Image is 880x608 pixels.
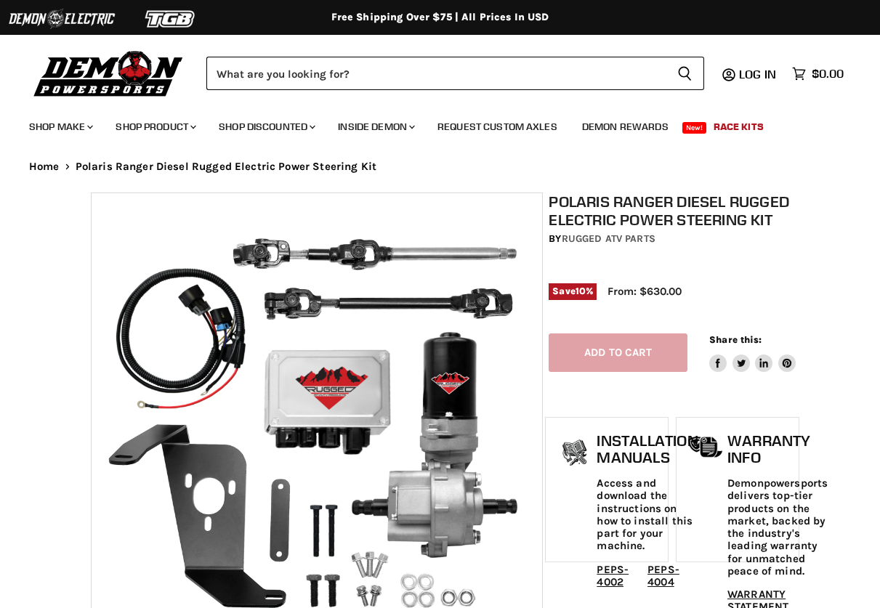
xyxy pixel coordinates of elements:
img: TGB Logo 2 [116,5,225,33]
span: $0.00 [812,67,844,81]
p: Demonpowersports delivers top-tier products on the market, backed by the industry's leading warra... [727,477,828,577]
img: install_manual-icon.png [557,436,593,472]
span: Polaris Ranger Diesel Rugged Electric Power Steering Kit [76,161,376,173]
img: Demon Powersports [29,47,188,99]
h1: Polaris Ranger Diesel Rugged Electric Power Steering Kit [549,192,795,229]
span: New! [682,122,707,134]
a: Shop Product [105,112,205,142]
aside: Share this: [709,333,796,372]
a: PEPS-4002 [597,563,629,588]
input: Search [206,57,666,90]
span: Share this: [709,334,762,345]
a: Request Custom Axles [427,112,568,142]
a: Rugged ATV Parts [562,232,655,245]
h1: Installation Manuals [597,432,698,466]
a: Demon Rewards [571,112,679,142]
img: Demon Electric Logo 2 [7,5,116,33]
a: Inside Demon [327,112,424,142]
a: Log in [732,68,785,81]
a: Race Kits [703,112,775,142]
div: by [549,231,795,247]
form: Product [206,57,704,90]
h1: Warranty Info [727,432,828,466]
p: Access and download the instructions on how to install this part for your machine. [597,477,698,553]
a: Shop Discounted [208,112,324,142]
ul: Main menu [18,106,840,142]
span: From: $630.00 [607,285,682,298]
a: $0.00 [785,63,851,84]
span: Log in [739,67,776,81]
button: Search [666,57,704,90]
a: Home [29,161,60,173]
span: Save % [549,283,597,299]
span: 10 [576,285,586,296]
a: Shop Make [18,112,102,142]
a: PEPS-4004 [647,563,679,588]
img: warranty-icon.png [687,436,724,458]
